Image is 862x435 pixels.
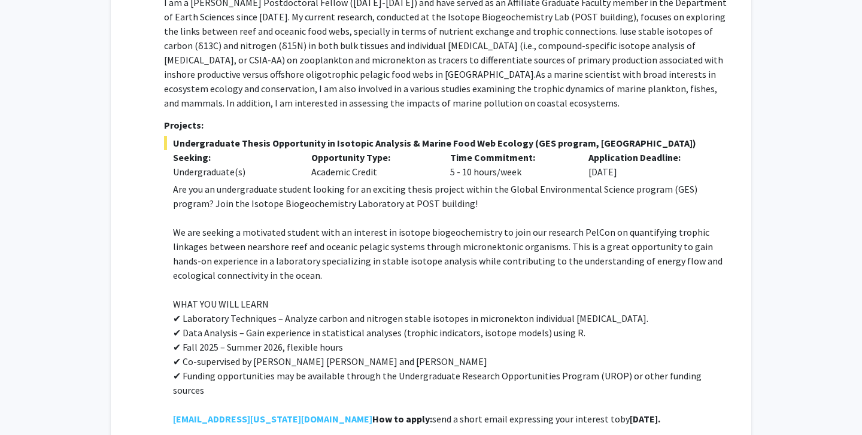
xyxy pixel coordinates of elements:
[9,381,51,426] iframe: Chat
[372,413,432,425] strong: How to apply:
[173,311,727,326] p: ✔ Laboratory Techniques – Analyze carbon and nitrogen stable isotopes in micronekton individual [...
[173,297,727,311] p: WHAT YOU WILL LEARN
[173,182,727,211] p: Are you an undergraduate student looking for an exciting thesis project within the Global Environ...
[302,150,441,179] div: Academic Credit
[173,165,294,179] div: Undergraduate(s)
[441,150,580,179] div: 5 - 10 hours/week
[173,354,727,369] p: ✔ Co-supervised by [PERSON_NAME] [PERSON_NAME] and [PERSON_NAME]
[579,150,718,179] div: [DATE]
[450,150,571,165] p: Time Commitment:
[164,119,204,131] strong: Projects:
[173,340,727,354] p: ✔ Fall 2025 – Summer 2026, flexible hours
[164,68,717,109] span: As a marine scientist with broad interests in ecosystem ecology and conservation, I am also invol...
[173,412,727,426] p: send a short email expressing your interest to by
[173,413,372,425] strong: [EMAIL_ADDRESS][US_STATE][DOMAIN_NAME]
[164,136,727,150] span: Undergraduate Thesis Opportunity in Isotopic Analysis & Marine Food Web Ecology (GES program, [GE...
[630,413,660,425] strong: [DATE].
[173,150,294,165] p: Seeking:
[173,369,727,397] p: ✔ Funding opportunities may be available through the Undergraduate Research Opportunities Program...
[173,326,727,340] p: ✔ Data Analysis – Gain experience in statistical analyses (trophic indicators, isotope models) us...
[588,150,709,165] p: Application Deadline:
[311,150,432,165] p: Opportunity Type:
[173,412,372,426] a: [EMAIL_ADDRESS][US_STATE][DOMAIN_NAME]
[164,25,723,80] span: use stable isotopes of carbon (δ13C) and nitrogen (δ15N) in both bulk tissues and individual [MED...
[173,225,727,282] p: We are seeking a motivated student with an interest in isotope biogeochemistry to join our resear...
